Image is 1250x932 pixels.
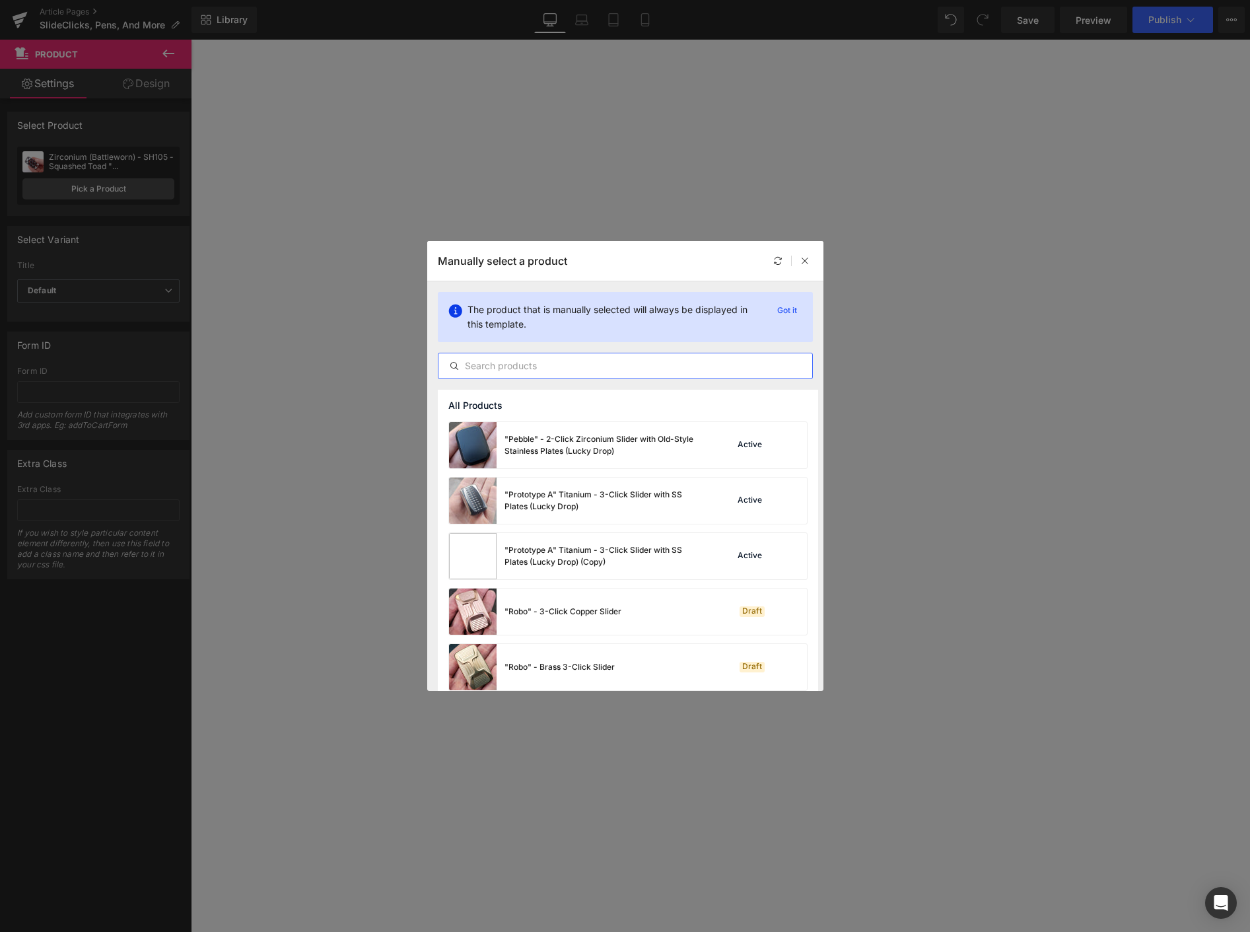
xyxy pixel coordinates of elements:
[504,606,621,618] div: "Robo" - 3-Click Copper Slider
[468,303,761,332] p: The product that is manually selected will always be displayed in this template.
[504,433,703,457] div: "Pebble" - 2-Click Zirconium Slider with Old-Style Stainless Plates (Lucky Drop)
[504,489,703,513] div: "Prototype A" Titanium - 3-Click Slider with SS Plates (Lucky Drop)
[438,390,818,421] div: All Products
[735,440,765,450] div: Active
[504,544,703,568] div: "Prototype A" Titanium - 3-Click Slider with SS Plates (Lucky Drop) (Copy)
[449,422,497,468] img: product-img
[449,644,497,690] img: product-img
[1205,887,1237,919] div: Open Intercom Messenger
[772,303,802,318] p: Got it
[449,478,497,524] img: product-img
[449,589,497,635] img: product-img
[504,661,615,673] div: "Robo" - Brass 3-Click Slider
[438,254,567,268] p: Manually select a product
[449,533,497,579] img: product-img
[735,551,765,561] div: Active
[740,662,765,672] div: Draft
[735,495,765,506] div: Active
[438,358,812,374] input: Search products
[740,606,765,617] div: Draft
